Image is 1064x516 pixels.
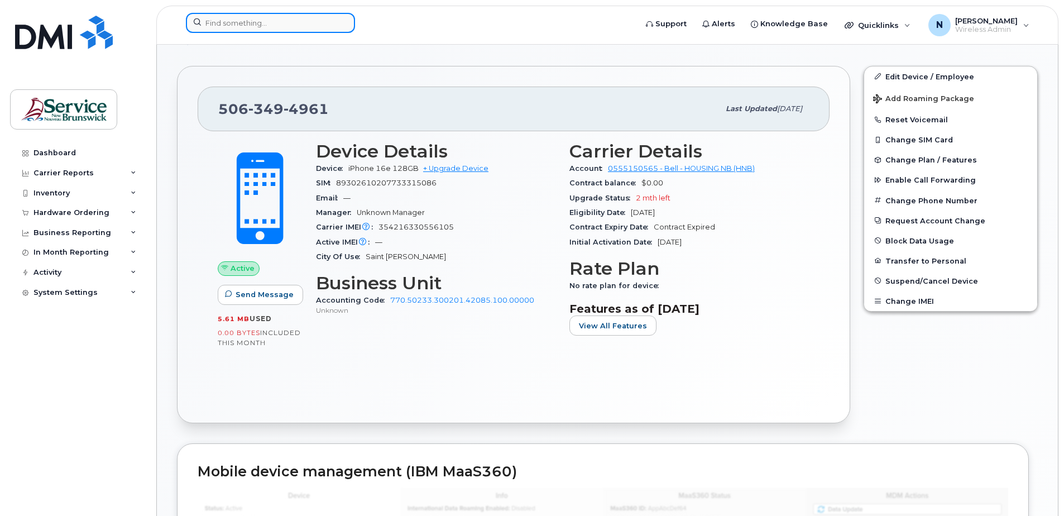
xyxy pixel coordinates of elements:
span: [PERSON_NAME] [955,16,1018,25]
h3: Business Unit [316,273,556,293]
span: Unknown Manager [357,208,425,217]
button: Change IMEI [864,291,1037,311]
span: N [936,18,943,32]
h3: Carrier Details [569,141,809,161]
a: Support [638,13,694,35]
span: SIM [316,179,336,187]
span: — [375,238,382,246]
span: Support [655,18,687,30]
span: No rate plan for device [569,281,664,290]
span: [DATE] [777,104,802,113]
button: Suspend/Cancel Device [864,271,1037,291]
button: Change Phone Number [864,190,1037,211]
span: 4961 [284,101,329,117]
input: Find something... [186,13,355,33]
button: Send Message [218,285,303,305]
h3: Device Details [316,141,556,161]
span: Accounting Code [316,296,390,304]
span: Eligibility Date [569,208,631,217]
span: Carrier IMEI [316,223,378,231]
span: Account [569,164,608,173]
a: Alerts [694,13,743,35]
span: included this month [218,328,301,347]
span: Upgrade Status [569,194,636,202]
span: used [250,314,272,323]
button: View All Features [569,316,656,336]
span: $0.00 [641,179,663,187]
span: [DATE] [658,238,682,246]
a: 0555150565 - Bell - HOUSING NB (HNB) [608,164,755,173]
div: Quicklinks [837,14,918,36]
span: 2 mth left [636,194,670,202]
span: Suspend/Cancel Device [885,276,978,285]
span: Contract Expiry Date [569,223,654,231]
span: Send Message [236,289,294,300]
button: Enable Call Forwarding [864,170,1037,190]
span: Wireless Admin [955,25,1018,34]
span: Last updated [726,104,777,113]
span: Saint [PERSON_NAME] [366,252,446,261]
span: Active IMEI [316,238,375,246]
h2: Mobile device management (IBM MaaS360) [198,464,1008,480]
span: 0.00 Bytes [218,329,260,337]
span: Quicklinks [858,21,899,30]
button: Add Roaming Package [864,87,1037,109]
button: Request Account Change [864,211,1037,231]
span: Change Plan / Features [885,156,977,164]
span: [DATE] [631,208,655,217]
p: Unknown [316,305,556,315]
a: 770.50233.300201.42085.100.00000 [390,296,534,304]
button: Block Data Usage [864,231,1037,251]
span: Add Roaming Package [873,94,974,105]
span: 349 [248,101,284,117]
span: Contract balance [569,179,641,187]
h3: Rate Plan [569,259,809,279]
span: iPhone 16e 128GB [348,164,419,173]
span: — [343,194,351,202]
span: Manager [316,208,357,217]
span: 354216330556105 [378,223,454,231]
span: View All Features [579,321,647,331]
a: Edit Device / Employee [864,66,1037,87]
span: 506 [218,101,329,117]
span: Alerts [712,18,735,30]
span: Active [231,263,255,274]
span: Contract Expired [654,223,715,231]
span: 89302610207733315086 [336,179,437,187]
button: Transfer to Personal [864,251,1037,271]
span: Email [316,194,343,202]
a: + Upgrade Device [423,164,488,173]
span: Initial Activation Date [569,238,658,246]
span: 5.61 MB [218,315,250,323]
span: Enable Call Forwarding [885,176,976,184]
button: Change SIM Card [864,130,1037,150]
button: Reset Voicemail [864,109,1037,130]
h3: Features as of [DATE] [569,302,809,316]
span: City Of Use [316,252,366,261]
button: Change Plan / Features [864,150,1037,170]
span: Device [316,164,348,173]
a: Knowledge Base [743,13,836,35]
span: Knowledge Base [760,18,828,30]
div: Nicole Bianchi [921,14,1037,36]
